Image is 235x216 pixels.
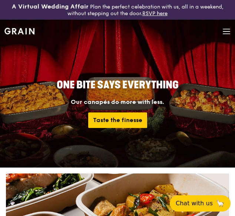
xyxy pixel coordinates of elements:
[88,112,147,128] a: Taste the finesse
[57,79,179,91] span: ONE BITE SAYS EVERYTHING
[216,200,225,207] span: 🦙
[142,10,168,17] a: RSVP here
[12,3,89,10] h3: A Virtual Wedding Affair
[4,19,34,41] a: GrainGrain
[28,98,207,107] div: Our canapés do more with less.
[170,195,231,212] button: Chat with us🦙
[176,200,213,207] span: Chat with us
[4,28,34,34] img: Grain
